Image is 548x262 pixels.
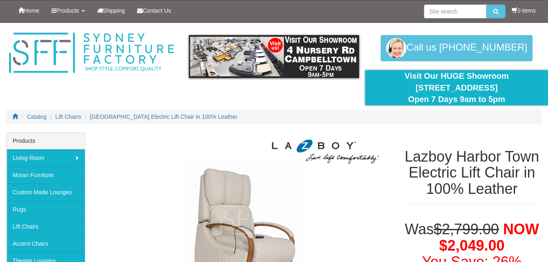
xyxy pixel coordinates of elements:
a: Rugs [7,201,85,218]
a: Custom Made Lounges [7,184,85,201]
div: Products [7,133,85,149]
a: Accent Chairs [7,235,85,252]
a: [GEOGRAPHIC_DATA] Electric Lift Chair in 100% Leather [90,113,237,120]
a: Living Room [7,149,85,167]
span: Contact Us [143,7,171,14]
span: Home [24,7,39,14]
li: 0 items [512,7,536,15]
a: Moran Furniture [7,167,85,184]
a: Home [12,0,45,21]
a: Contact Us [131,0,177,21]
input: Site search [424,4,486,18]
a: Lift Chairs [7,218,85,235]
div: Visit Our HUGE Showroom [STREET_ADDRESS] Open 7 Days 9am to 5pm [371,70,542,105]
span: Shipping [103,7,125,14]
span: NOW $2,049.00 [439,221,539,254]
span: Products [56,7,79,14]
a: Shipping [91,0,131,21]
h1: Lazboy Harbor Town Electric Lift Chair in 100% Leather [402,149,542,197]
a: Lift Chairs [55,113,81,120]
img: showroom.gif [189,35,359,78]
del: $2,799.00 [434,221,499,238]
a: Catalog [27,113,47,120]
a: Products [45,0,91,21]
img: Sydney Furniture Factory [6,31,177,75]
